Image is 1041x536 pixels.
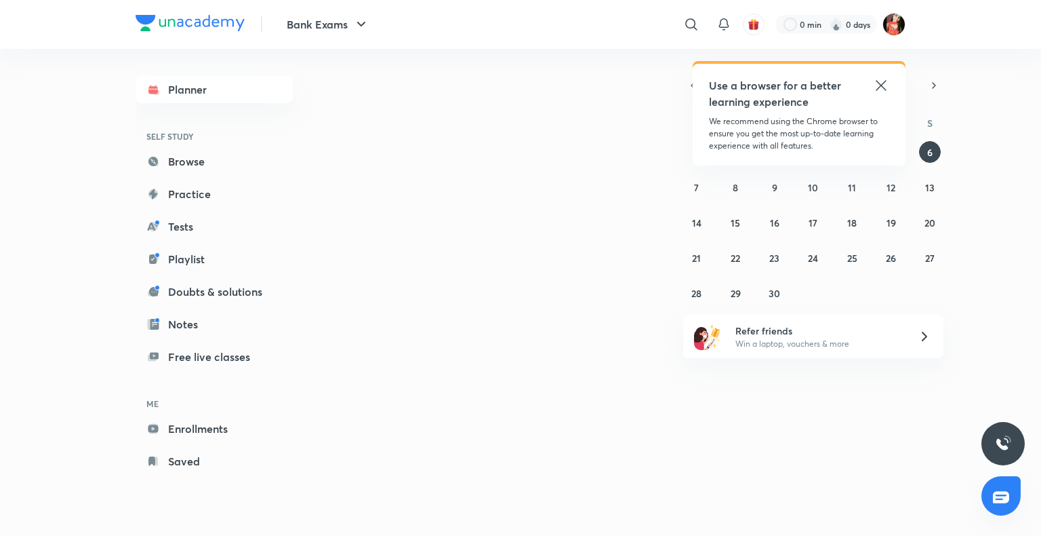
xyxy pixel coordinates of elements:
button: September 22, 2025 [724,247,746,269]
abbr: September 18, 2025 [847,216,857,229]
button: September 26, 2025 [880,247,902,269]
button: September 16, 2025 [764,212,785,233]
button: September 12, 2025 [880,176,902,198]
a: Practice [136,180,293,208]
button: September 25, 2025 [841,247,863,269]
abbr: September 27, 2025 [925,252,935,265]
h6: Refer friends [735,324,902,338]
abbr: September 23, 2025 [769,252,779,265]
abbr: September 24, 2025 [808,252,818,265]
button: September 6, 2025 [919,141,941,163]
h5: Use a browser for a better learning experience [709,77,844,110]
button: September 7, 2025 [686,176,708,198]
abbr: September 10, 2025 [808,181,818,194]
button: September 8, 2025 [724,176,746,198]
a: Playlist [136,246,293,273]
button: Bank Exams [279,11,377,38]
button: September 11, 2025 [841,176,863,198]
a: Notes [136,311,293,338]
a: Browse [136,148,293,175]
abbr: September 15, 2025 [731,216,740,229]
abbr: September 22, 2025 [731,252,740,265]
abbr: September 14, 2025 [692,216,701,229]
abbr: Saturday [927,117,933,130]
button: September 18, 2025 [841,212,863,233]
button: September 21, 2025 [686,247,708,269]
img: streak [830,18,843,31]
h6: ME [136,392,293,415]
a: Tests [136,213,293,240]
button: September 23, 2025 [764,247,785,269]
abbr: September 11, 2025 [848,181,856,194]
button: September 27, 2025 [919,247,941,269]
img: referral [694,323,721,350]
img: Minakshi gakre [882,13,905,36]
abbr: September 25, 2025 [847,252,857,265]
abbr: September 7, 2025 [694,181,699,194]
abbr: September 12, 2025 [886,181,895,194]
a: Company Logo [136,15,245,35]
abbr: September 17, 2025 [809,216,817,229]
button: September 17, 2025 [802,212,824,233]
img: ttu [995,436,1011,452]
img: Company Logo [136,15,245,31]
a: Free live classes [136,343,293,370]
abbr: September 6, 2025 [927,146,933,159]
abbr: September 8, 2025 [733,181,738,194]
p: Win a laptop, vouchers & more [735,338,902,350]
a: Doubts & solutions [136,278,293,305]
button: September 9, 2025 [764,176,785,198]
button: September 20, 2025 [919,212,941,233]
button: September 15, 2025 [724,212,746,233]
button: September 14, 2025 [686,212,708,233]
button: September 28, 2025 [686,282,708,304]
button: avatar [743,14,764,35]
abbr: September 20, 2025 [924,216,935,229]
abbr: September 26, 2025 [886,252,896,265]
button: September 13, 2025 [919,176,941,198]
h6: SELF STUDY [136,125,293,148]
abbr: September 16, 2025 [770,216,779,229]
a: Saved [136,448,293,475]
abbr: September 13, 2025 [925,181,935,194]
abbr: September 19, 2025 [886,216,896,229]
button: September 19, 2025 [880,212,902,233]
abbr: September 28, 2025 [691,287,701,300]
abbr: September 29, 2025 [731,287,741,300]
button: September 10, 2025 [802,176,824,198]
img: avatar [748,18,760,31]
a: Enrollments [136,415,293,442]
p: We recommend using the Chrome browser to ensure you get the most up-to-date learning experience w... [709,115,889,152]
abbr: September 9, 2025 [772,181,777,194]
a: Planner [136,76,293,103]
abbr: September 21, 2025 [692,252,701,265]
button: September 30, 2025 [764,282,785,304]
button: September 29, 2025 [724,282,746,304]
abbr: September 30, 2025 [769,287,780,300]
button: September 24, 2025 [802,247,824,269]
